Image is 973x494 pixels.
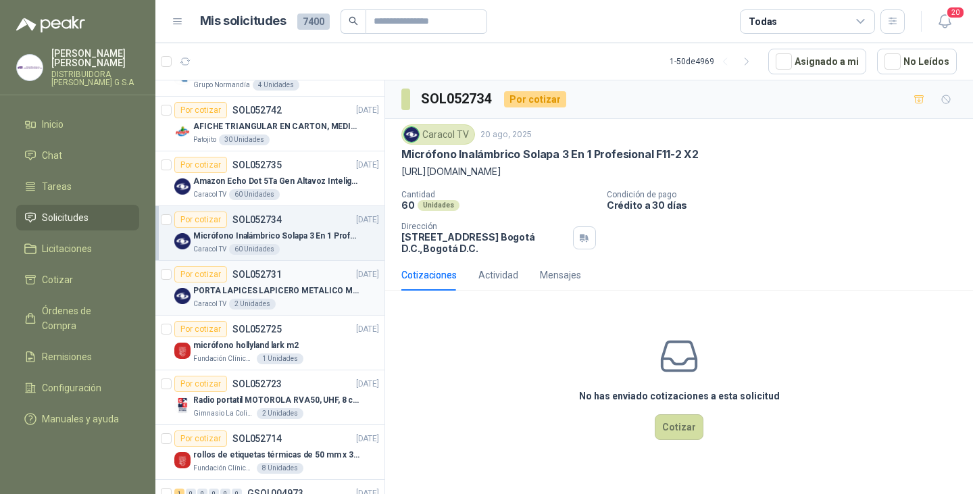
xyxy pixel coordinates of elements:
div: 30 Unidades [219,134,270,145]
p: Cantidad [401,190,596,199]
p: Amazon Echo Dot 5Ta Gen Altavoz Inteligente Alexa Azul [193,175,361,188]
p: SOL052714 [232,434,282,443]
a: Chat [16,143,139,168]
p: Crédito a 30 días [607,199,968,211]
p: AFICHE TRIANGULAR EN CARTON, MEDIDAS 30 CM X 45 CM [193,120,361,133]
h1: Mis solicitudes [200,11,286,31]
span: 7400 [297,14,330,30]
p: Micrófono Inalámbrico Solapa 3 En 1 Profesional F11-2 X2 [401,147,699,162]
p: [DATE] [356,268,379,281]
div: 4 Unidades [253,80,299,91]
p: [DATE] [356,159,379,172]
span: Remisiones [42,349,92,364]
p: [DATE] [356,104,379,117]
p: [PERSON_NAME] [PERSON_NAME] [51,49,139,68]
a: Por cotizarSOL052714[DATE] Company Logorollos de etiquetas térmicas de 50 mm x 30 mmFundación Clí... [155,425,384,480]
div: Mensajes [540,268,581,282]
div: 1 Unidades [257,353,303,364]
p: Gimnasio La Colina [193,408,254,419]
p: 60 [401,199,415,211]
p: micrófono hollyland lark m2 [193,339,299,352]
img: Company Logo [174,397,191,414]
p: [DATE] [356,433,379,445]
p: SOL052735 [232,160,282,170]
p: rollos de etiquetas térmicas de 50 mm x 30 mm [193,449,361,462]
a: Inicio [16,112,139,137]
a: Manuales y ayuda [16,406,139,432]
div: 1 - 50 de 4969 [670,51,757,72]
a: Cotizar [16,267,139,293]
div: Por cotizar [504,91,566,107]
div: Por cotizar [174,212,227,228]
div: Por cotizar [174,321,227,337]
p: Dirección [401,222,568,231]
p: DISTRIBUIDORA [PERSON_NAME] G S.A [51,70,139,87]
p: Caracol TV [193,244,226,255]
a: Por cotizarSOL052723[DATE] Company LogoRadio portatil MOTOROLA RVA50, UHF, 8 canales, 500MWGimnas... [155,370,384,425]
p: SOL052742 [232,105,282,115]
span: Solicitudes [42,210,89,225]
div: Por cotizar [174,102,227,118]
p: Radio portatil MOTOROLA RVA50, UHF, 8 canales, 500MW [193,394,361,407]
p: Caracol TV [193,299,226,310]
p: 20 ago, 2025 [480,128,532,141]
span: search [349,16,358,26]
img: Company Logo [174,178,191,195]
div: Por cotizar [174,430,227,447]
span: Licitaciones [42,241,92,256]
p: SOL052723 [232,379,282,389]
a: Licitaciones [16,236,139,262]
a: Órdenes de Compra [16,298,139,339]
img: Logo peakr [16,16,85,32]
a: Tareas [16,174,139,199]
img: Company Logo [17,55,43,80]
div: Caracol TV [401,124,475,145]
span: Tareas [42,179,72,194]
p: Grupo Normandía [193,80,250,91]
h3: SOL052734 [421,89,493,109]
span: Configuración [42,380,101,395]
h3: No has enviado cotizaciones a esta solicitud [579,389,780,403]
p: Fundación Clínica Shaio [193,353,254,364]
div: Actividad [478,268,518,282]
a: Por cotizarSOL052734[DATE] Company LogoMicrófono Inalámbrico Solapa 3 En 1 Profesional F11-2 X2Ca... [155,206,384,261]
button: Asignado a mi [768,49,866,74]
div: Por cotizar [174,157,227,173]
div: 2 Unidades [257,408,303,419]
div: 8 Unidades [257,463,303,474]
a: Por cotizarSOL052731[DATE] Company LogoPORTA LAPICES LAPICERO METALICO MALLA. IGUALES A LOS DEL L... [155,261,384,316]
div: 60 Unidades [229,244,280,255]
div: Por cotizar [174,376,227,392]
button: No Leídos [877,49,957,74]
img: Company Logo [174,343,191,359]
p: [STREET_ADDRESS] Bogotá D.C. , Bogotá D.C. [401,231,568,254]
img: Company Logo [174,452,191,468]
p: [DATE] [356,378,379,391]
div: Todas [749,14,777,29]
span: Órdenes de Compra [42,303,126,333]
img: Company Logo [174,233,191,249]
div: 2 Unidades [229,299,276,310]
p: Micrófono Inalámbrico Solapa 3 En 1 Profesional F11-2 X2 [193,230,361,243]
span: Chat [42,148,62,163]
span: 20 [946,6,965,19]
p: PORTA LAPICES LAPICERO METALICO MALLA. IGUALES A LOS DEL LIK ADJUNTO [193,285,361,297]
a: Por cotizarSOL052735[DATE] Company LogoAmazon Echo Dot 5Ta Gen Altavoz Inteligente Alexa AzulCara... [155,151,384,206]
a: Configuración [16,375,139,401]
p: SOL052725 [232,324,282,334]
div: Cotizaciones [401,268,457,282]
span: Inicio [42,117,64,132]
p: Patojito [193,134,216,145]
img: Company Logo [174,288,191,304]
img: Company Logo [174,124,191,140]
div: 60 Unidades [229,189,280,200]
div: Por cotizar [174,266,227,282]
a: Solicitudes [16,205,139,230]
div: Unidades [418,200,459,211]
button: Cotizar [655,414,703,440]
p: [DATE] [356,214,379,226]
a: Por cotizarSOL052725[DATE] Company Logomicrófono hollyland lark m2Fundación Clínica Shaio1 Unidades [155,316,384,370]
span: Manuales y ayuda [42,412,119,426]
span: Cotizar [42,272,73,287]
button: 20 [932,9,957,34]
